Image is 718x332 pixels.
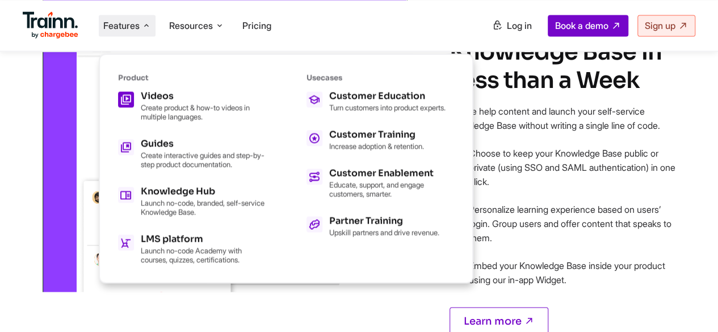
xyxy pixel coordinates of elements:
a: Log in [485,15,539,36]
div: Partner Training [329,216,439,225]
span: Log in [507,20,532,31]
p: Launch no-code Academy with courses, quizzes, certifications. [141,246,266,264]
a: Knowledge Hub Launch no-code, branded, self-service Knowledge Base. [118,187,266,216]
div: Videos [141,91,266,100]
img: Trainn Logo [23,11,78,39]
p: Increase adoption & retention. [329,141,424,150]
span: Book a demo [555,20,608,31]
p: Create help content and launch your self-service Knowledge Base without writing a single line of ... [450,104,677,132]
p: Choose to keep your Knowledge Base public or private (using SSO and SAML authentication) in one c... [469,146,677,188]
span: Features [103,19,140,32]
p: Embed your Knowledge Base inside your product using our in-app Widget. [469,258,677,287]
a: Videos Create product & how-to videos in multiple languages. [118,91,266,121]
p: Upskill partners and drive revenue. [329,228,439,237]
span: Resources [169,19,213,32]
p: Create product & how-to videos in multiple languages. [141,103,266,121]
a: Partner Training Upskill partners and drive revenue. [306,216,454,237]
a: LMS platform Launch no-code Academy with courses, quizzes, certifications. [118,234,266,264]
a: Customer Enablement Educate, support, and engage customers, smarter. [306,169,454,198]
div: Guides [141,139,266,148]
div: Product [118,73,266,82]
span: Sign up [645,20,675,31]
a: Customer Training Increase adoption & retention. [306,130,454,150]
a: Guides Create interactive guides and step-by-step product documentation. [118,139,266,169]
p: Educate, support, and engage customers, smarter. [329,180,454,198]
div: Customer Training [329,130,424,139]
iframe: Chat Widget [661,278,718,332]
p: Create interactive guides and step-by-step product documentation. [141,150,266,169]
p: Personalize learning experience based on users’ login. Group users and offer content that speaks ... [469,202,677,245]
p: Launch no-code, branded, self-service Knowledge Base. [141,198,266,216]
p: Turn customers into product experts. [329,103,446,112]
a: Sign up [637,15,695,36]
div: LMS platform [141,234,266,243]
h2: Launch Your Knowledge Base in Less than a Week [450,10,677,95]
div: Usecases [306,73,454,82]
div: Customer Enablement [329,169,454,178]
div: Customer Education [329,91,446,100]
a: Customer Education Turn customers into product experts. [306,91,454,112]
div: Knowledge Hub [141,187,266,196]
a: Pricing [242,20,271,31]
a: Book a demo [548,15,628,36]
